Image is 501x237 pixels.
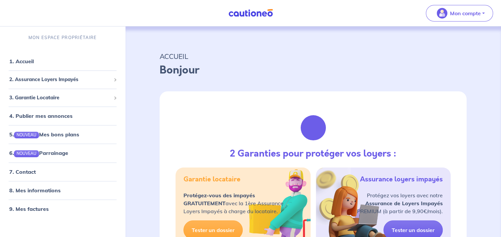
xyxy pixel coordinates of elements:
[9,187,61,194] a: 8. Mes informations
[3,165,123,178] div: 7. Contact
[3,128,123,141] div: 5.NOUVEAUMes bons plans
[3,146,123,160] div: 6.NOUVEAUParrainage
[3,184,123,197] div: 8. Mes informations
[9,58,34,65] a: 1. Accueil
[9,113,73,119] a: 4. Publier mes annonces
[28,34,97,41] p: MON ESPACE PROPRIÉTAIRE
[3,109,123,122] div: 4. Publier mes annonces
[183,175,240,183] h5: Garantie locataire
[230,148,396,160] h3: 2 Garanties pour protéger vos loyers :
[295,110,331,146] img: justif-loupe
[3,73,123,86] div: 2. Assurance Loyers Impayés
[426,5,493,22] button: illu_account_valid_menu.svgMon compte
[437,8,447,19] img: illu_account_valid_menu.svg
[160,62,467,78] p: Bonjour
[183,191,283,215] p: avec la 1ère Assurance Loyers Impayés à charge du locataire.
[3,91,123,104] div: 3. Garantie Locataire
[9,206,49,212] a: 9. Mes factures
[365,200,443,207] strong: Assurance de Loyers Impayés
[9,150,68,156] a: 6.NOUVEAUParrainage
[9,168,36,175] a: 7. Contact
[450,9,481,17] p: Mon compte
[9,94,111,102] span: 3. Garantie Locataire
[3,55,123,68] div: 1. Accueil
[9,131,79,138] a: 5.NOUVEAUMes bons plans
[360,175,443,183] h5: Assurance loyers impayés
[357,191,443,215] p: Protégez vos loyers avec notre PREMIUM (à partir de 9,90€/mois).
[3,202,123,215] div: 9. Mes factures
[9,76,111,83] span: 2. Assurance Loyers Impayés
[183,192,255,207] strong: Protégez-vous des impayés GRATUITEMENT
[160,50,467,62] p: ACCUEIL
[226,9,276,17] img: Cautioneo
